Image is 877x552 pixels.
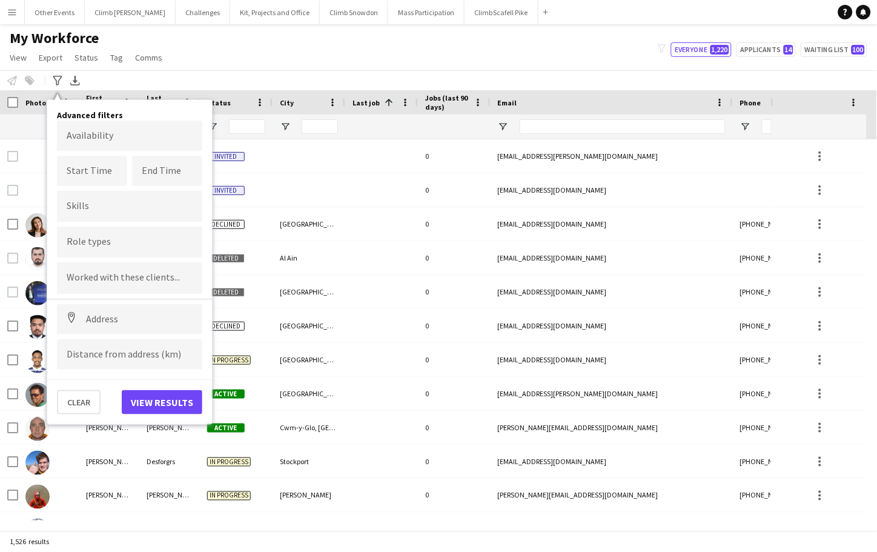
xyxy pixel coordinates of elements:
span: Photo [25,98,46,107]
span: In progress [207,457,251,467]
div: [EMAIL_ADDRESS][PERSON_NAME][DOMAIN_NAME] [491,377,733,410]
span: Status [74,52,98,63]
img: Adam Mason [25,519,50,543]
div: [PERSON_NAME] [273,479,345,512]
span: Invited [207,152,245,161]
div: Al Ain [273,241,345,274]
div: 0 [418,343,491,376]
img: Adam Craig Harmer [25,417,50,441]
div: [PERSON_NAME][EMAIL_ADDRESS][DOMAIN_NAME] [491,411,733,444]
div: 0 [418,309,491,342]
img: Abdullah Sabur [25,315,50,339]
button: Climb [PERSON_NAME] [85,1,176,24]
div: 0 [418,173,491,207]
button: Mass Participation [388,1,465,24]
img: Aarti Meharchandani [25,213,50,238]
span: Declined [207,220,245,229]
div: [EMAIL_ADDRESS][DOMAIN_NAME] [491,309,733,342]
div: [GEOGRAPHIC_DATA] [273,309,345,342]
div: 0 [418,445,491,478]
div: 0 [418,377,491,410]
img: Abdurehman Mohammed [25,349,50,373]
div: [PERSON_NAME][EMAIL_ADDRESS][DOMAIN_NAME] [491,479,733,512]
div: [PERSON_NAME] [139,513,200,546]
span: Invited [207,186,245,195]
span: My Workforce [10,29,99,47]
button: Kit, Projects and Office [230,1,320,24]
span: Last job [352,98,380,107]
div: [EMAIL_ADDRESS][DOMAIN_NAME] [491,343,733,376]
div: 0 [418,241,491,274]
span: Comms [135,52,162,63]
input: Row Selection is disabled for this row (unchecked) [7,287,18,298]
span: Export [39,52,62,63]
div: [PERSON_NAME] [139,479,200,512]
div: 0 [418,411,491,444]
div: [PERSON_NAME] [79,411,139,444]
span: 14 [784,45,793,55]
span: 100 [852,45,865,55]
div: [PERSON_NAME] [79,513,139,546]
div: 0 [418,513,491,546]
button: View results [122,390,202,414]
span: Active [207,390,245,399]
input: Row Selection is disabled for this row (unchecked) [7,253,18,264]
input: Row Selection is disabled for this row (unchecked) [7,151,18,162]
button: Other Events [25,1,85,24]
span: In progress [207,356,251,365]
div: [EMAIL_ADDRESS][PERSON_NAME][DOMAIN_NAME] [491,139,733,173]
span: Deleted [207,288,245,297]
img: Adam Clarke [25,383,50,407]
span: Email [498,98,517,107]
app-action-btn: Export XLSX [68,73,82,88]
div: Cwm-y-Glo, [GEOGRAPHIC_DATA] [273,411,345,444]
a: View [5,50,31,65]
img: Adam Hodgson [25,485,50,509]
button: Clear [57,390,101,414]
span: Tag [110,52,123,63]
button: Waiting list100 [801,42,867,57]
div: [PERSON_NAME] [79,445,139,478]
button: Challenges [176,1,230,24]
div: 0 [418,275,491,308]
input: Row Selection is disabled for this row (unchecked) [7,185,18,196]
a: Comms [130,50,167,65]
div: [EMAIL_ADDRESS][DOMAIN_NAME] [491,513,733,546]
input: Type to search clients... [67,273,193,284]
button: Everyone1,220 [671,42,732,57]
span: Status [207,98,231,107]
div: [EMAIL_ADDRESS][DOMAIN_NAME] [491,445,733,478]
div: [EMAIL_ADDRESS][DOMAIN_NAME] [491,241,733,274]
input: Status Filter Input [229,119,265,134]
div: [GEOGRAPHIC_DATA] [273,343,345,376]
app-action-btn: Advanced filters [50,73,65,88]
input: Email Filter Input [520,119,726,134]
a: Export [34,50,67,65]
img: Abdullah Mirizatkhan [25,247,50,271]
button: Climb Snowdon [320,1,388,24]
div: [EMAIL_ADDRESS][DOMAIN_NAME] [491,275,733,308]
button: Applicants14 [736,42,796,57]
div: [GEOGRAPHIC_DATA] [273,207,345,241]
button: Open Filter Menu [740,121,751,132]
a: Tag [105,50,128,65]
button: Open Filter Menu [280,121,291,132]
span: City [280,98,294,107]
div: [EMAIL_ADDRESS][DOMAIN_NAME] [491,173,733,207]
img: Abdullah Muhammad Al Blushi [25,281,50,305]
button: Climb Scafell Pike [465,1,538,24]
input: City Filter Input [302,119,338,134]
span: Last Name [147,93,178,111]
div: Stockport [273,445,345,478]
div: Desforgrs [139,445,200,478]
button: Open Filter Menu [498,121,509,132]
input: Type to search role types... [67,237,193,248]
span: 1,220 [710,45,729,55]
div: [GEOGRAPHIC_DATA] [273,377,345,410]
div: [PERSON_NAME] [273,513,345,546]
div: 0 [418,207,491,241]
input: Type to search skills... [67,201,193,212]
span: First Name [86,93,117,111]
img: Adam Desforgrs [25,451,50,475]
div: [PERSON_NAME] [139,411,200,444]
